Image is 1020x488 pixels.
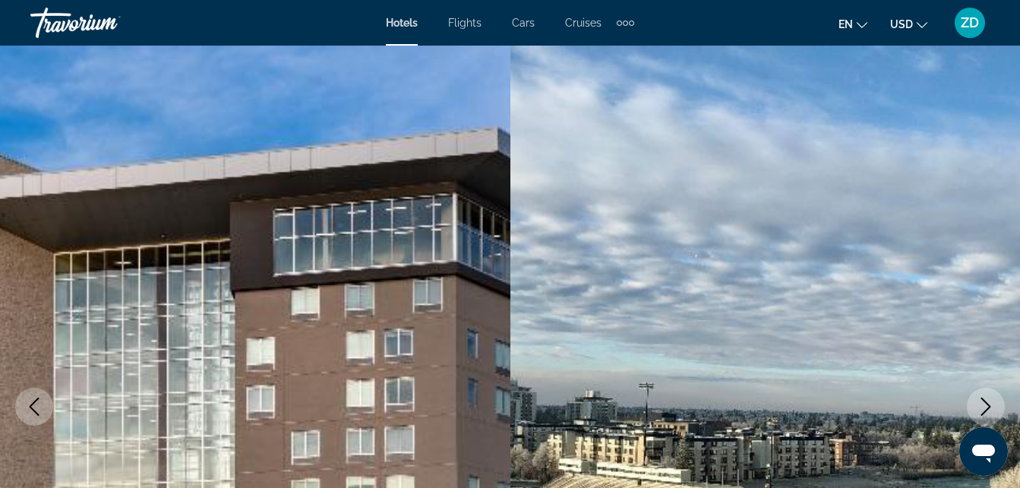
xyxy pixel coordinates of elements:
[30,3,182,43] a: Travorium
[890,13,927,35] button: Change currency
[967,388,1005,426] button: Next image
[15,388,53,426] button: Previous image
[838,18,853,30] span: en
[386,17,418,29] a: Hotels
[512,17,535,29] a: Cars
[565,17,602,29] a: Cruises
[617,11,634,35] button: Extra navigation items
[959,427,1008,476] iframe: Button to launch messaging window
[961,15,979,30] span: ZD
[890,18,913,30] span: USD
[448,17,482,29] a: Flights
[950,7,990,39] button: User Menu
[838,13,867,35] button: Change language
